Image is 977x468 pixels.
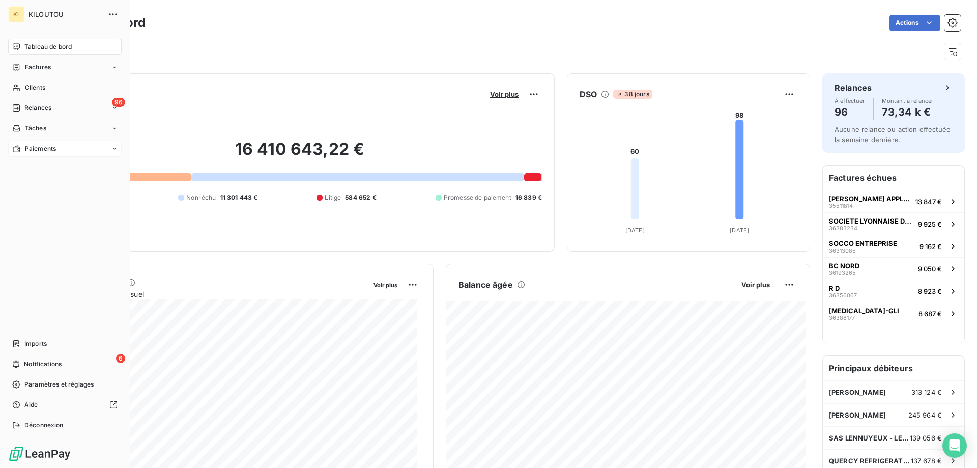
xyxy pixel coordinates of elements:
[823,235,964,257] button: SOCCO ENTREPRISE363130859 162 €
[487,90,522,99] button: Voir plus
[373,282,397,289] span: Voir plus
[918,265,942,273] span: 9 050 €
[823,356,964,380] h6: Principaux débiteurs
[24,400,38,409] span: Aide
[919,242,942,251] span: 9 162 €
[882,98,934,104] span: Montant à relancer
[444,193,511,202] span: Promesse de paiement
[515,193,542,202] span: 16 839 €
[112,98,125,107] span: 96
[741,281,770,289] span: Voir plus
[910,434,942,442] span: 139 056 €
[829,262,859,270] span: BC NORD
[613,90,652,99] span: 38 jours
[829,203,853,209] span: 35511814
[24,360,62,369] span: Notifications
[823,166,964,190] h6: Factures échues
[918,310,942,318] span: 8 687 €
[829,388,886,396] span: [PERSON_NAME]
[882,104,934,120] h4: 73,34 k €
[829,217,914,225] span: SOCIETE LYONNAISE DE TRAVAUX PUBLICS
[28,10,102,18] span: KILOUTOU
[8,397,122,413] a: Aide
[829,247,856,254] span: 36313085
[730,227,749,234] tspan: [DATE]
[918,220,942,228] span: 9 925 €
[889,15,940,31] button: Actions
[835,125,951,144] span: Aucune relance ou action effectuée la semaine dernière.
[835,104,865,120] h4: 96
[829,284,840,292] span: R D
[25,124,46,133] span: Tâches
[186,193,216,202] span: Non-échu
[24,421,64,430] span: Déconnexion
[823,302,964,324] button: [MEDICAL_DATA]-GLI363881778 687 €
[220,193,258,202] span: 11 301 443 €
[24,42,72,51] span: Tableau de bord
[829,225,857,231] span: 36383234
[8,446,71,462] img: Logo LeanPay
[835,81,872,94] h6: Relances
[829,292,857,298] span: 36356067
[823,212,964,235] button: SOCIETE LYONNAISE DE TRAVAUX PUBLICS363832349 925 €
[908,411,942,419] span: 245 964 €
[58,139,542,170] h2: 16 410 643,22 €
[911,388,942,396] span: 313 124 €
[58,289,366,299] span: Chiffre d'affaires mensuel
[8,6,24,22] div: KI
[370,280,400,289] button: Voir plus
[116,354,125,363] span: 6
[829,315,855,321] span: 36388177
[823,280,964,302] button: R D363560678 923 €
[835,98,865,104] span: À effectuer
[490,90,519,98] span: Voir plus
[738,280,773,289] button: Voir plus
[25,63,51,72] span: Factures
[25,83,45,92] span: Clients
[580,88,597,100] h6: DSO
[829,457,911,465] span: QUERCY REFRIGERATION
[829,239,897,247] span: SOCCO ENTREPRISE
[24,380,94,389] span: Paramètres et réglages
[942,433,967,458] div: Open Intercom Messenger
[829,411,886,419] span: [PERSON_NAME]
[345,193,376,202] span: 584 652 €
[829,307,899,315] span: [MEDICAL_DATA]-GLI
[325,193,341,202] span: Litige
[625,227,645,234] tspan: [DATE]
[24,103,51,113] span: Relances
[829,270,856,276] span: 36193265
[915,198,942,206] span: 13 847 €
[24,339,47,348] span: Imports
[823,190,964,212] button: [PERSON_NAME] APPLICATION3551181413 847 €
[458,279,513,291] h6: Balance âgée
[829,434,910,442] span: SAS LENNUYEUX - LE FOLL
[25,144,56,153] span: Paiements
[829,195,911,203] span: [PERSON_NAME] APPLICATION
[823,257,964,280] button: BC NORD361932659 050 €
[918,287,942,295] span: 8 923 €
[911,457,942,465] span: 137 678 €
